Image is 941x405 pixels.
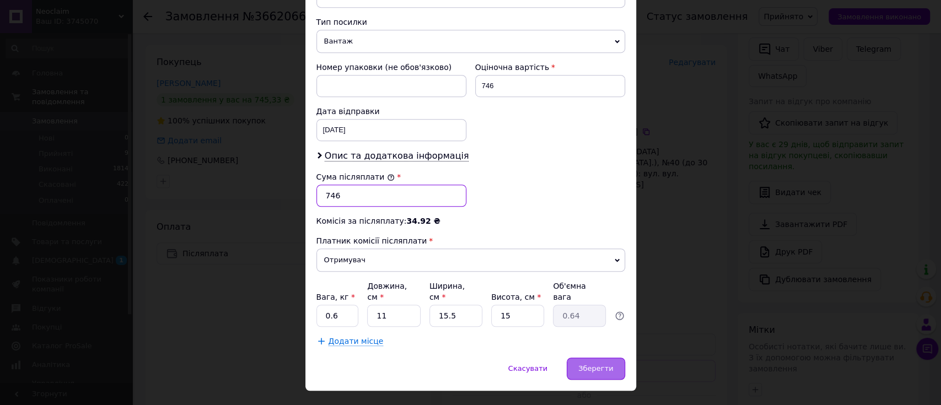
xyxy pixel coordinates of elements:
[429,282,465,301] label: Ширина, см
[475,62,625,73] div: Оціночна вартість
[578,364,613,372] span: Зберегти
[316,18,367,26] span: Тип посилки
[367,282,407,301] label: Довжина, см
[316,62,466,73] div: Номер упаковки (не обов'язково)
[329,337,384,346] span: Додати місце
[325,150,469,161] span: Опис та додаткова інформація
[316,249,625,272] span: Отримувач
[316,236,427,245] span: Платник комісії післяплати
[491,293,541,301] label: Висота, см
[406,217,440,225] span: 34.92 ₴
[316,293,355,301] label: Вага, кг
[553,280,606,303] div: Об'ємна вага
[316,215,625,226] div: Комісія за післяплату:
[316,106,466,117] div: Дата відправки
[316,30,625,53] span: Вантаж
[508,364,547,372] span: Скасувати
[316,172,395,181] label: Сума післяплати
